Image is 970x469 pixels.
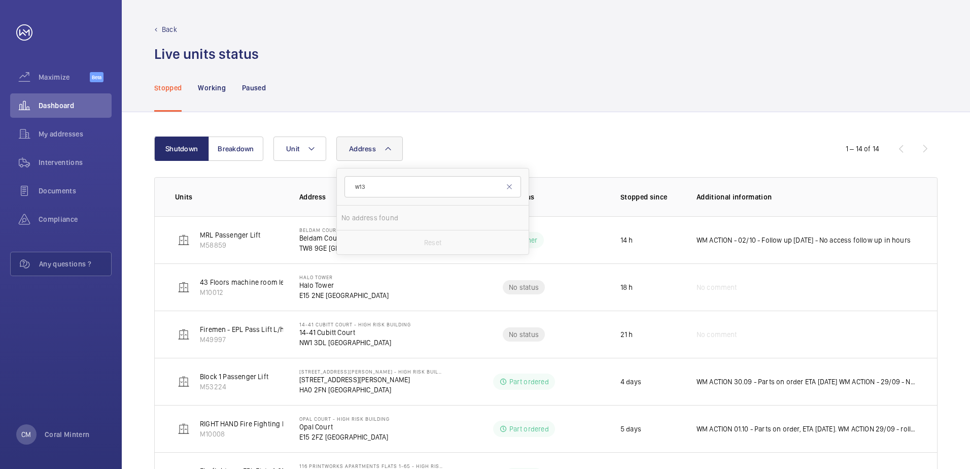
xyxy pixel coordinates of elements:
[299,280,389,290] p: Halo Tower
[39,214,112,224] span: Compliance
[697,377,917,387] p: WM ACTION 30.09 - Parts on order ETA [DATE] WM ACTION - 29/09 - New safety edge lead required cha...
[299,416,390,422] p: Opal Court - High Risk Building
[178,423,190,435] img: elevator.svg
[39,100,112,111] span: Dashboard
[178,328,190,341] img: elevator.svg
[299,385,443,395] p: HA0 2FN [GEOGRAPHIC_DATA]
[299,290,389,300] p: E15 2NE [GEOGRAPHIC_DATA]
[39,259,111,269] span: Any questions ?
[39,129,112,139] span: My addresses
[299,321,411,327] p: 14-41 Cubitt Court - High Risk Building
[424,238,441,248] p: Reset
[200,419,382,429] p: RIGHT HAND Fire Fighting Lift 11 Floors Machine Roomless
[509,329,539,340] p: No status
[846,144,879,154] div: 1 – 14 of 14
[39,72,90,82] span: Maximize
[620,235,633,245] p: 14 h
[154,83,182,93] p: Stopped
[620,377,641,387] p: 4 days
[697,235,911,245] p: WM ACTION - 02/10 - Follow up [DATE] - No access follow up in hours
[21,429,31,440] p: CM
[349,145,376,153] span: Address
[200,382,268,392] p: M53224
[336,137,403,161] button: Address
[299,338,411,348] p: NW1 3DL [GEOGRAPHIC_DATA]
[509,282,539,292] p: No status
[175,192,283,202] p: Units
[200,324,325,334] p: Firemen - EPL Pass Lift L/h Door Private
[200,287,360,297] p: M10012
[509,377,549,387] p: Part ordered
[299,243,392,253] p: TW8 9GE [GEOGRAPHIC_DATA]
[697,424,917,434] p: WM ACTION 01.10 - Parts on order, ETA [DATE]. WM ACTION 29/09 - rollers and clips required chasin...
[697,282,737,292] span: No comment
[154,45,259,63] h1: Live units status
[620,329,633,340] p: 21 h
[299,422,390,432] p: Opal Court
[242,83,266,93] p: Paused
[200,334,325,345] p: M49997
[198,83,225,93] p: Working
[286,145,299,153] span: Unit
[299,463,443,469] p: 116 Printworks Apartments Flats 1-65 - High Risk Building
[178,234,190,246] img: elevator.svg
[620,282,633,292] p: 18 h
[154,137,209,161] button: Shutdown
[200,429,382,439] p: M10008
[45,429,90,440] p: Coral Mintern
[273,137,326,161] button: Unit
[620,424,641,434] p: 5 days
[299,192,443,202] p: Address
[299,233,392,243] p: Beldam Court
[178,376,190,388] img: elevator.svg
[299,432,390,442] p: E15 2FZ [GEOGRAPHIC_DATA]
[509,424,549,434] p: Part ordered
[299,375,443,385] p: [STREET_ADDRESS][PERSON_NAME]
[697,329,737,340] span: No comment
[90,72,103,82] span: Beta
[200,230,260,240] p: MRL Passenger Lift
[39,157,112,167] span: Interventions
[200,240,260,250] p: M58859
[620,192,680,202] p: Stopped since
[162,24,177,35] p: Back
[697,192,917,202] p: Additional information
[299,274,389,280] p: Halo Tower
[299,227,392,233] p: Beldam Court
[344,176,521,197] input: Search by address
[200,372,268,382] p: Block 1 Passenger Lift
[299,368,443,375] p: [STREET_ADDRESS][PERSON_NAME] - High Risk Building
[39,186,112,196] span: Documents
[337,206,529,230] li: No address found
[299,327,411,338] p: 14-41 Cubitt Court
[200,277,360,287] p: 43 Floors machine room less. Left hand fire fighter
[209,137,263,161] button: Breakdown
[178,281,190,293] img: elevator.svg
